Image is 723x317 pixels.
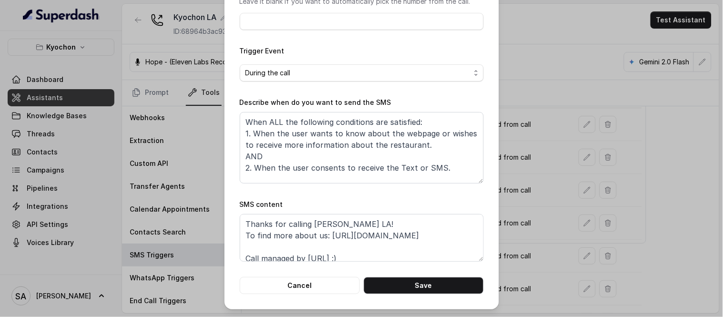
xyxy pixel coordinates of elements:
[240,214,484,262] textarea: Thanks for calling [PERSON_NAME] LA! To find more about us: [URL][DOMAIN_NAME] Call managed by [U...
[240,64,484,82] button: During the call
[364,277,484,294] button: Save
[240,47,285,55] label: Trigger Event
[245,67,470,79] span: During the call
[240,200,283,208] label: SMS content
[240,112,484,184] textarea: When ALL the following conditions are satisfied: 1. When the user wants to know about the webpage...
[240,277,360,294] button: Cancel
[240,98,391,106] label: Describe when do you want to send the SMS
